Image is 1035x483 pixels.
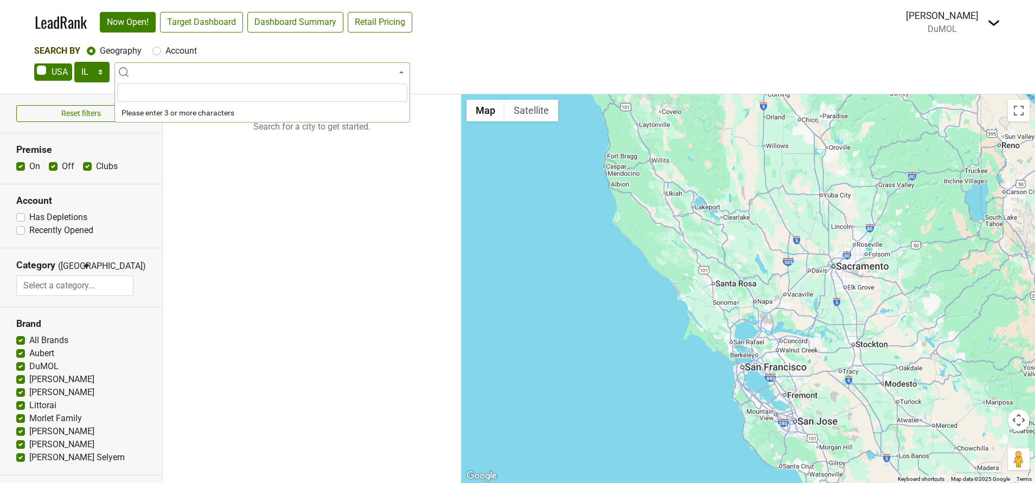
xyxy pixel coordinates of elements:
[348,12,412,33] a: Retail Pricing
[928,24,957,34] span: DuMOL
[29,360,59,373] label: DuMOL
[163,94,461,159] p: Search for a city to get started.
[165,44,197,57] label: Account
[82,261,91,271] span: ▼
[115,104,410,122] li: Please enter 3 or more characters
[464,469,500,483] a: Open this area in Google Maps (opens a new window)
[1017,476,1032,482] a: Terms (opens in new tab)
[29,399,56,412] label: Littorai
[951,476,1010,482] span: Map data ©2025 Google
[29,386,94,399] label: [PERSON_NAME]
[987,16,1000,29] img: Dropdown Menu
[16,318,146,330] h3: Brand
[29,160,40,173] label: On
[29,347,54,360] label: Aubert
[100,44,142,57] label: Geography
[504,100,558,121] button: Show satellite imagery
[16,144,146,156] h3: Premise
[464,469,500,483] img: Google
[29,451,125,464] label: [PERSON_NAME] Selyem
[96,160,118,173] label: Clubs
[16,195,146,207] h3: Account
[29,412,82,425] label: Morlet Family
[16,105,146,122] button: Reset filters
[29,373,94,386] label: [PERSON_NAME]
[16,260,55,271] h3: Category
[1008,448,1030,470] button: Drag Pegman onto the map to open Street View
[1008,100,1030,121] button: Toggle fullscreen view
[17,275,133,296] input: Select a category...
[34,46,80,56] span: Search By
[100,12,156,33] a: Now Open!
[29,334,68,347] label: All Brands
[29,438,94,451] label: [PERSON_NAME]
[29,425,94,438] label: [PERSON_NAME]
[906,9,979,23] div: [PERSON_NAME]
[58,260,80,275] span: ([GEOGRAPHIC_DATA])
[160,12,243,33] a: Target Dashboard
[29,224,93,237] label: Recently Opened
[62,160,74,173] label: Off
[1008,409,1030,431] button: Map camera controls
[29,211,87,224] label: Has Depletions
[467,100,504,121] button: Show street map
[35,11,87,34] a: LeadRank
[247,12,343,33] a: Dashboard Summary
[898,475,944,483] button: Keyboard shortcuts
